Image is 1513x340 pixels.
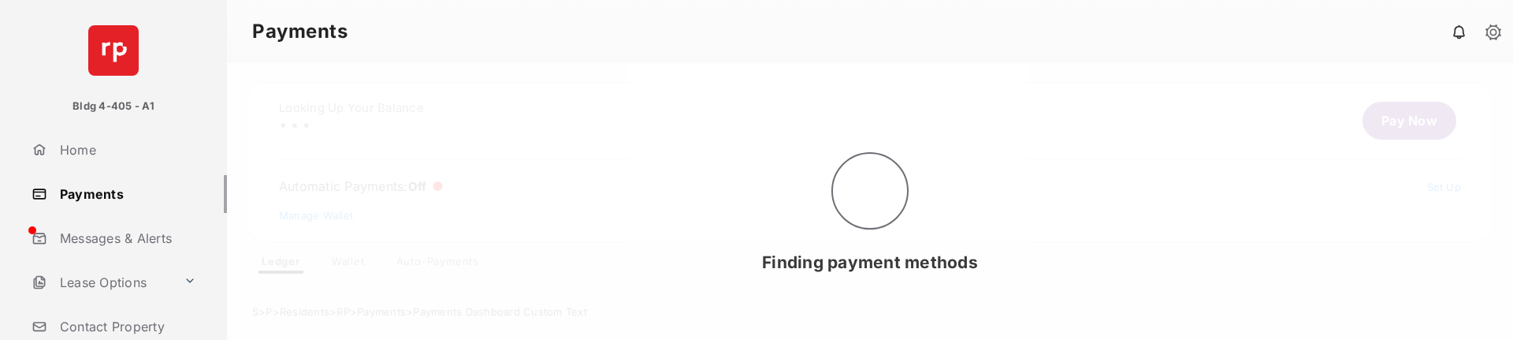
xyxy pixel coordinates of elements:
[88,25,139,76] img: svg+xml;base64,PHN2ZyB4bWxucz0iaHR0cDovL3d3dy53My5vcmcvMjAwMC9zdmciIHdpZHRoPSI2NCIgaGVpZ2h0PSI2NC...
[25,131,227,169] a: Home
[762,252,978,272] span: Finding payment methods
[72,99,154,114] p: Bldg 4-405 - A1
[25,263,177,301] a: Lease Options
[25,175,227,213] a: Payments
[252,22,348,41] strong: Payments
[25,219,227,257] a: Messages & Alerts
